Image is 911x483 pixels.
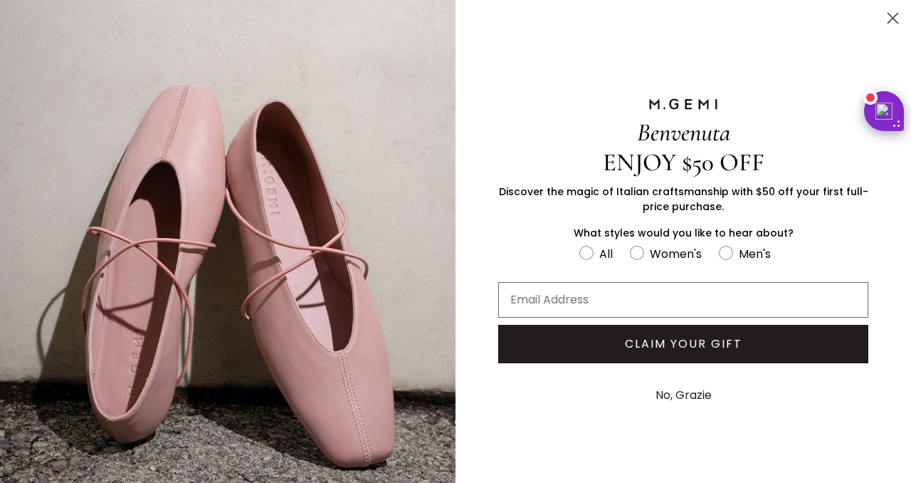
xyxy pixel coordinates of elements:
img: M.GEMI [648,98,719,110]
button: CLAIM YOUR GIFT [498,325,868,363]
span: Discover the magic of Italian craftsmanship with $50 off your first full-price purchase. [499,185,868,214]
div: Women's [650,245,702,263]
div: All [599,245,613,263]
button: No, Grazie [648,378,719,413]
button: Close dialog [880,6,905,31]
span: ENJOY $50 OFF [603,147,764,177]
input: Email Address [498,282,868,318]
span: What styles would you like to hear about? [574,226,794,240]
div: Men's [739,245,771,263]
span: Benvenuta [637,118,730,147]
